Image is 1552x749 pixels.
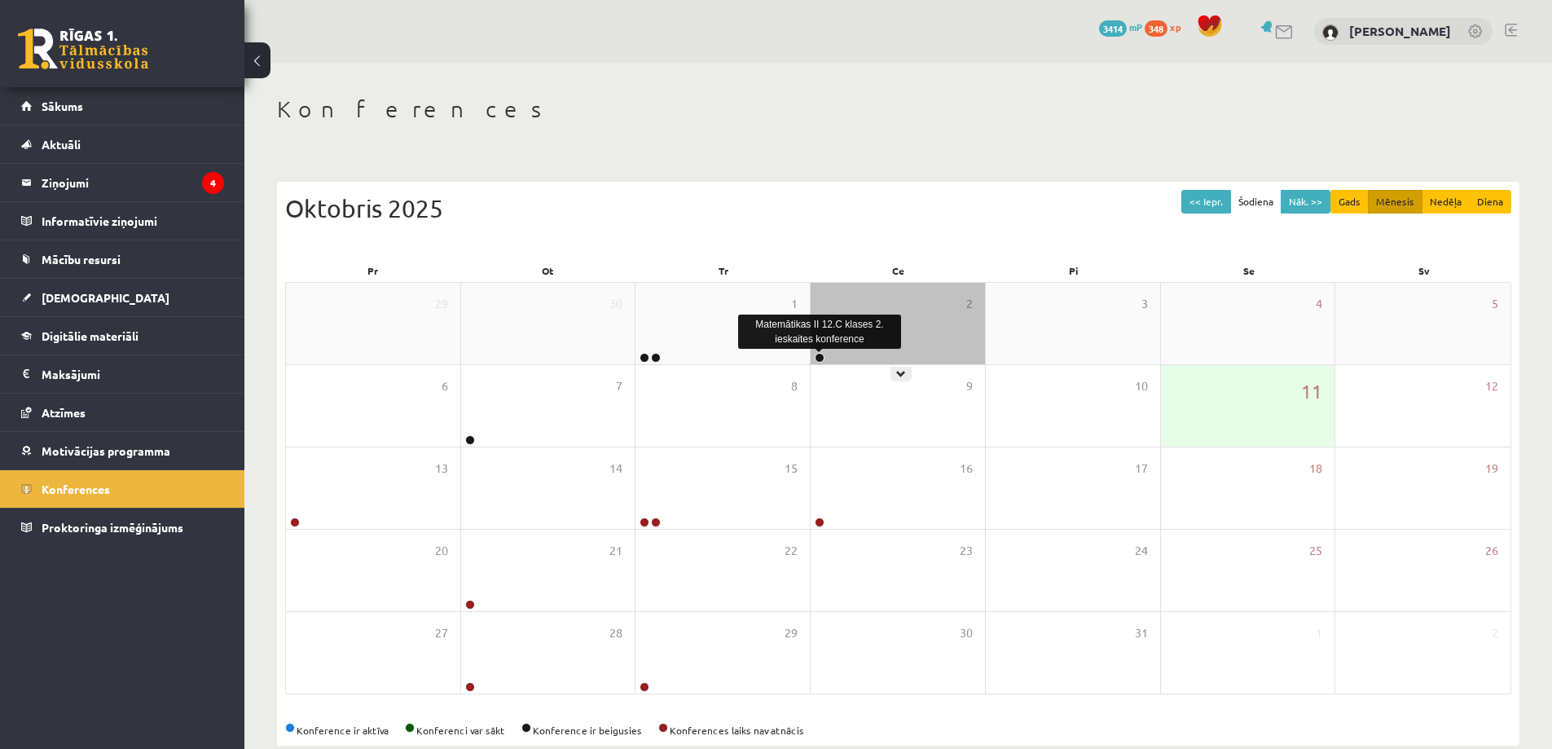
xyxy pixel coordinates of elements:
span: mP [1129,20,1142,33]
span: 31 [1135,624,1148,642]
span: 29 [785,624,798,642]
button: Diena [1469,190,1511,214]
div: Pi [986,259,1161,282]
h1: Konferences [277,95,1519,123]
span: 1 [791,295,798,313]
a: Ziņojumi4 [21,164,224,201]
a: Aktuāli [21,126,224,163]
span: 2 [966,295,973,313]
a: Sākums [21,87,224,125]
a: Rīgas 1. Tālmācības vidusskola [18,29,148,69]
div: Oktobris 2025 [285,190,1511,227]
a: 3414 mP [1099,20,1142,33]
button: << Iepr. [1181,190,1231,214]
span: Konferences [42,482,110,496]
span: Aktuāli [42,137,81,152]
a: Mācību resursi [21,240,224,278]
span: [DEMOGRAPHIC_DATA] [42,290,169,305]
span: 22 [785,542,798,560]
span: 1 [1316,624,1322,642]
span: 2 [1492,624,1498,642]
span: Sākums [42,99,83,113]
span: 23 [960,542,973,560]
span: 26 [1485,542,1498,560]
span: 30 [609,295,622,313]
span: 4 [1316,295,1322,313]
button: Nāk. >> [1281,190,1330,214]
div: Se [1161,259,1336,282]
a: Atzīmes [21,394,224,431]
span: 8 [791,377,798,395]
button: Nedēļa [1422,190,1470,214]
a: [DEMOGRAPHIC_DATA] [21,279,224,316]
span: 20 [435,542,448,560]
span: 19 [1485,460,1498,478]
a: Proktoringa izmēģinājums [21,509,224,546]
span: 13 [435,460,448,478]
legend: Maksājumi [42,355,224,393]
legend: Ziņojumi [42,164,224,201]
a: [PERSON_NAME] [1349,23,1451,39]
span: 12 [1485,377,1498,395]
a: Informatīvie ziņojumi [21,202,224,240]
button: Gads [1330,190,1369,214]
div: Sv [1336,259,1511,282]
span: 9 [966,377,973,395]
a: Konferences [21,470,224,508]
span: Atzīmes [42,405,86,420]
a: 348 xp [1145,20,1189,33]
span: 18 [1309,460,1322,478]
button: Šodiena [1230,190,1282,214]
a: Digitālie materiāli [21,317,224,355]
span: Proktoringa izmēģinājums [42,520,183,535]
span: xp [1170,20,1180,33]
span: 28 [609,624,622,642]
div: Ot [460,259,635,282]
span: 29 [435,295,448,313]
span: 16 [960,460,973,478]
span: 348 [1145,20,1167,37]
span: Motivācijas programma [42,443,170,458]
span: 11 [1301,377,1322,405]
span: 30 [960,624,973,642]
button: Mēnesis [1368,190,1422,214]
span: 3 [1141,295,1148,313]
span: 21 [609,542,622,560]
legend: Informatīvie ziņojumi [42,202,224,240]
a: Motivācijas programma [21,432,224,469]
div: Matemātikas II 12.C klases 2. ieskaites konference [738,315,901,349]
div: Tr [635,259,811,282]
span: 27 [435,624,448,642]
span: 14 [609,460,622,478]
div: Konference ir aktīva Konferenci var sākt Konference ir beigusies Konferences laiks nav atnācis [285,723,1511,738]
span: 24 [1135,542,1148,560]
img: Kristaps Dāvis Gailītis [1322,24,1339,41]
i: 4 [202,172,224,194]
span: 10 [1135,377,1148,395]
span: 15 [785,460,798,478]
span: 17 [1135,460,1148,478]
span: 5 [1492,295,1498,313]
div: Ce [811,259,986,282]
span: 7 [616,377,622,395]
span: Digitālie materiāli [42,328,138,343]
span: Mācību resursi [42,252,121,267]
span: 6 [442,377,448,395]
span: 25 [1309,542,1322,560]
div: Pr [285,259,460,282]
span: 3414 [1099,20,1127,37]
a: Maksājumi [21,355,224,393]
